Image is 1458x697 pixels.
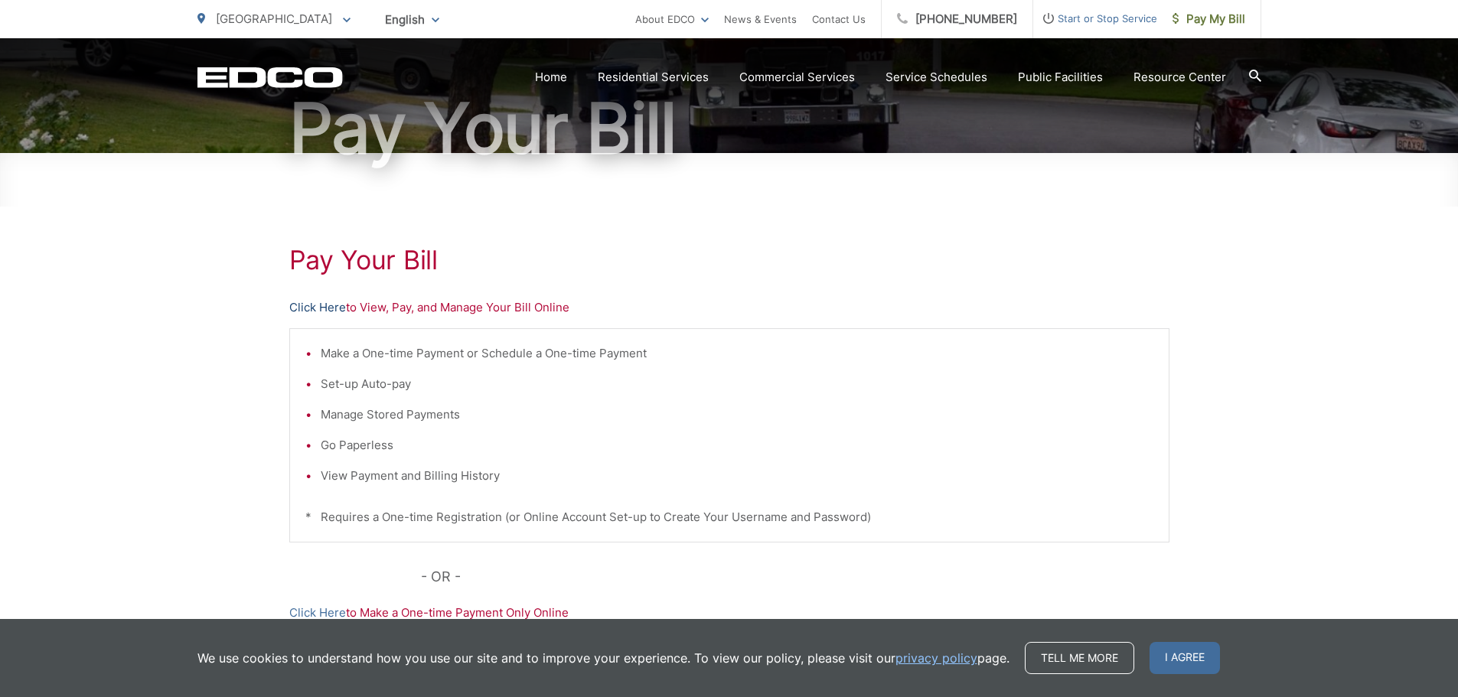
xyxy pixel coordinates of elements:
[1133,68,1226,86] a: Resource Center
[1150,642,1220,674] span: I agree
[321,344,1153,363] li: Make a One-time Payment or Schedule a One-time Payment
[373,6,451,33] span: English
[535,68,567,86] a: Home
[812,10,866,28] a: Contact Us
[895,649,977,667] a: privacy policy
[321,375,1153,393] li: Set-up Auto-pay
[289,298,346,317] a: Click Here
[321,467,1153,485] li: View Payment and Billing History
[724,10,797,28] a: News & Events
[321,405,1153,424] li: Manage Stored Payments
[635,10,709,28] a: About EDCO
[321,436,1153,454] li: Go Paperless
[289,604,346,622] a: Click Here
[598,68,709,86] a: Residential Services
[739,68,855,86] a: Commercial Services
[197,67,343,88] a: EDCD logo. Return to the homepage.
[886,68,987,86] a: Service Schedules
[197,649,1010,667] p: We use cookies to understand how you use our site and to improve your experience. To view our pol...
[197,90,1261,167] h1: Pay Your Bill
[305,508,1153,526] p: * Requires a One-time Registration (or Online Account Set-up to Create Your Username and Password)
[216,11,332,26] span: [GEOGRAPHIC_DATA]
[1018,68,1103,86] a: Public Facilities
[1025,642,1134,674] a: Tell me more
[289,604,1169,622] p: to Make a One-time Payment Only Online
[289,245,1169,275] h1: Pay Your Bill
[1173,10,1245,28] span: Pay My Bill
[421,565,1169,588] p: - OR -
[289,298,1169,317] p: to View, Pay, and Manage Your Bill Online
